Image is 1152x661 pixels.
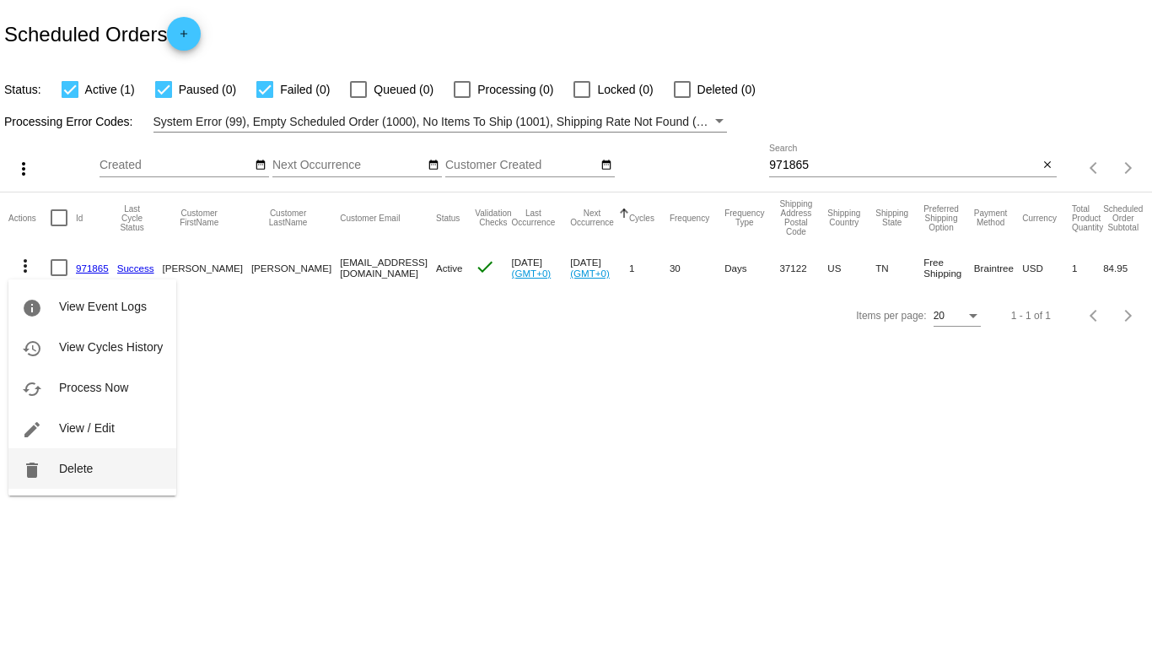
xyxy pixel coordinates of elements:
mat-icon: cached [22,379,42,399]
mat-icon: info [22,298,42,318]
span: View Event Logs [59,300,147,313]
mat-icon: delete [22,460,42,480]
mat-icon: edit [22,420,42,440]
mat-icon: history [22,339,42,359]
span: View / Edit [59,421,115,435]
span: Process Now [59,381,128,394]
span: View Cycles History [59,340,163,354]
span: Delete [59,462,93,475]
